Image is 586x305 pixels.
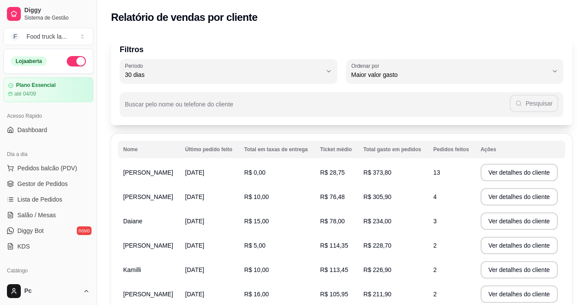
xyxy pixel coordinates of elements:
[475,141,565,158] th: Ações
[111,10,258,24] h2: Relatório de vendas por cliente
[244,193,269,200] span: R$ 10,00
[120,59,337,83] button: Período30 dias
[320,266,348,273] span: R$ 113,45
[14,90,36,97] article: até 04/09
[481,285,558,303] button: Ver detalhes do cliente
[3,224,93,238] a: Diggy Botnovo
[363,266,392,273] span: R$ 226,90
[363,291,392,298] span: R$ 211,90
[118,141,180,158] th: Nome
[363,169,392,176] span: R$ 373,80
[433,242,437,249] span: 2
[363,242,392,249] span: R$ 228,70
[433,291,437,298] span: 2
[320,169,345,176] span: R$ 28,75
[358,141,428,158] th: Total gasto em pedidos
[3,239,93,253] a: KDS
[16,82,56,89] article: Plano Essencial
[26,32,67,41] div: Food truck la ...
[17,179,68,188] span: Gestor de Pedidos
[3,123,93,137] a: Dashboard
[3,147,93,161] div: Dia a dia
[67,56,86,66] button: Alterar Status
[3,264,93,278] div: Catálogo
[24,7,90,14] span: Diggy
[185,242,204,249] span: [DATE]
[3,77,93,102] a: Plano Essencialaté 04/09
[17,211,56,219] span: Salão / Mesas
[3,161,93,175] button: Pedidos balcão (PDV)
[3,208,93,222] a: Salão / Mesas
[17,226,44,235] span: Diggy Bot
[244,266,269,273] span: R$ 10,00
[433,193,437,200] span: 4
[363,218,392,225] span: R$ 234,00
[481,212,558,230] button: Ver detalhes do cliente
[320,193,345,200] span: R$ 76,48
[315,141,358,158] th: Ticket médio
[320,218,345,225] span: R$ 78,00
[185,169,204,176] span: [DATE]
[244,291,269,298] span: R$ 16,00
[123,193,173,200] span: [PERSON_NAME]
[3,192,93,206] a: Lista de Pedidos
[17,126,47,134] span: Dashboard
[320,242,348,249] span: R$ 114,35
[481,261,558,278] button: Ver detalhes do cliente
[125,62,146,70] label: Período
[123,266,141,273] span: Kamilli
[3,28,93,45] button: Select a team
[351,70,548,79] span: Maior valor gasto
[123,169,173,176] span: [PERSON_NAME]
[185,193,204,200] span: [DATE]
[24,287,79,295] span: Pc
[481,188,558,206] button: Ver detalhes do cliente
[17,164,77,172] span: Pedidos balcão (PDV)
[320,291,348,298] span: R$ 105,95
[244,169,265,176] span: R$ 0,00
[17,195,62,204] span: Lista de Pedidos
[185,218,204,225] span: [DATE]
[3,281,93,302] button: Pc
[363,193,392,200] span: R$ 305,90
[3,109,93,123] div: Acesso Rápido
[123,242,173,249] span: [PERSON_NAME]
[11,56,47,66] div: Loja aberta
[428,141,475,158] th: Pedidos feitos
[433,218,437,225] span: 3
[481,237,558,254] button: Ver detalhes do cliente
[11,32,20,41] span: F
[123,291,173,298] span: [PERSON_NAME]
[244,218,269,225] span: R$ 15,00
[239,141,315,158] th: Total em taxas de entrega
[346,59,564,83] button: Ordenar porMaior valor gasto
[481,164,558,181] button: Ver detalhes do cliente
[351,62,382,70] label: Ordenar por
[433,266,437,273] span: 2
[3,177,93,191] a: Gestor de Pedidos
[185,266,204,273] span: [DATE]
[125,103,510,112] input: Buscar pelo nome ou telefone do cliente
[185,291,204,298] span: [DATE]
[244,242,265,249] span: R$ 5,00
[180,141,239,158] th: Último pedido feito
[123,218,142,225] span: Daiane
[17,242,30,251] span: KDS
[120,43,563,56] p: Filtros
[125,70,322,79] span: 30 dias
[433,169,440,176] span: 13
[24,14,90,21] span: Sistema de Gestão
[3,3,93,24] a: DiggySistema de Gestão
